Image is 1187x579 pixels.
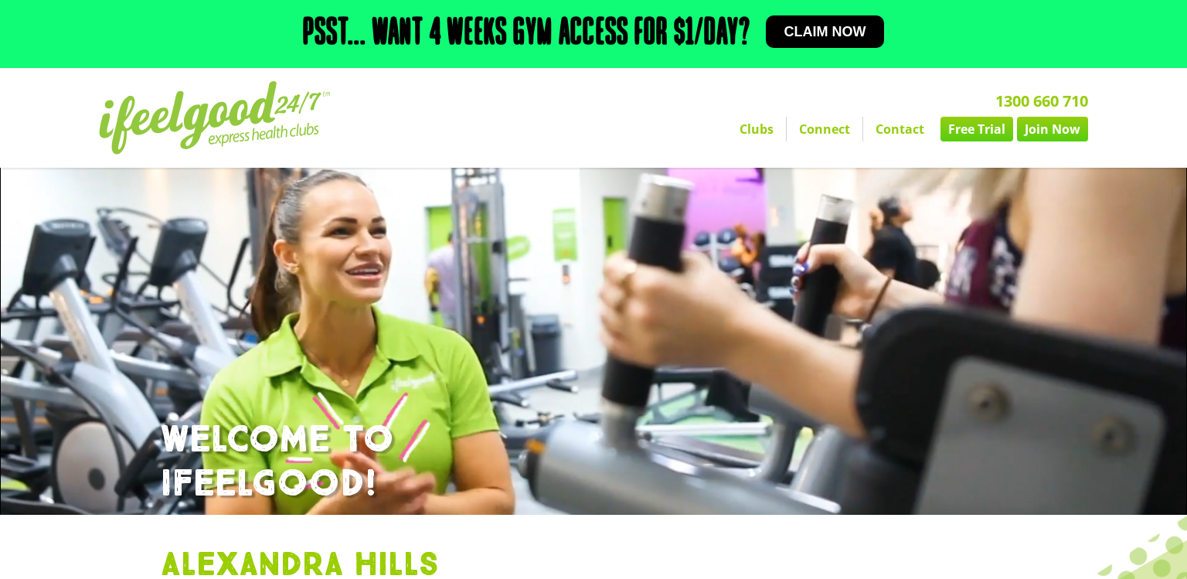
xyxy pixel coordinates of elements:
[995,90,1088,111] a: 1300 660 710
[940,117,1013,141] a: Free Trial
[863,117,937,141] a: Contact
[727,117,786,141] a: Clubs
[1017,117,1088,141] a: Join Now
[161,418,1026,507] h1: WELCOME TO IFEELGOOD!
[787,117,862,141] a: Connect
[303,15,750,53] h2: Psst... Want 4 weeks gym access for $1/day?
[766,15,885,48] a: Claim now
[784,25,866,39] span: Claim now
[451,117,1088,141] nav: Menu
